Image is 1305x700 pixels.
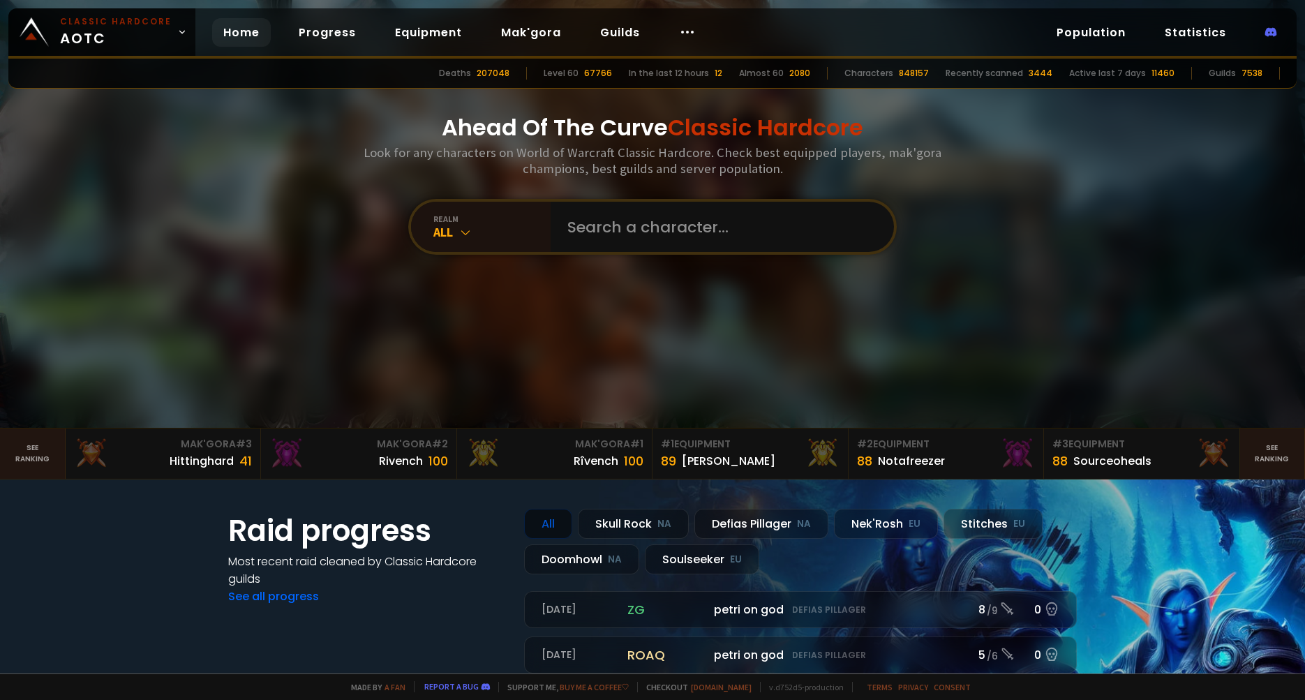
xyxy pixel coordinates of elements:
small: NA [657,517,671,531]
a: Consent [934,682,971,692]
div: Skull Rock [578,509,689,539]
div: 88 [857,452,872,470]
div: 207048 [477,67,509,80]
small: EU [730,553,742,567]
a: Terms [867,682,893,692]
div: Rivench [379,452,423,470]
div: In the last 12 hours [629,67,709,80]
div: Rîvench [574,452,618,470]
div: Active last 7 days [1069,67,1146,80]
div: 41 [239,452,252,470]
div: Hittinghard [170,452,234,470]
span: # 1 [661,437,674,451]
div: Mak'Gora [74,437,253,452]
div: Doomhowl [524,544,639,574]
div: Level 60 [544,67,579,80]
a: Classic HardcoreAOTC [8,8,195,56]
small: NA [797,517,811,531]
a: Privacy [898,682,928,692]
small: EU [1013,517,1025,531]
a: See all progress [228,588,319,604]
div: 89 [661,452,676,470]
div: 2080 [789,67,810,80]
div: Stitches [944,509,1043,539]
small: Classic Hardcore [60,15,172,28]
a: Home [212,18,271,47]
span: Support me, [498,682,629,692]
div: 100 [428,452,448,470]
h1: Ahead Of The Curve [442,111,863,144]
h3: Look for any characters on World of Warcraft Classic Hardcore. Check best equipped players, mak'g... [358,144,947,177]
div: Guilds [1209,67,1236,80]
span: Classic Hardcore [668,112,863,143]
div: All [433,224,551,240]
div: Almost 60 [739,67,784,80]
a: [DOMAIN_NAME] [691,682,752,692]
span: # 3 [236,437,252,451]
a: Statistics [1154,18,1237,47]
a: #1Equipment89[PERSON_NAME] [652,429,849,479]
a: Equipment [384,18,473,47]
div: Characters [844,67,893,80]
a: [DATE]zgpetri on godDefias Pillager8 /90 [524,591,1077,628]
span: Checkout [637,682,752,692]
a: #2Equipment88Notafreezer [849,429,1045,479]
div: Defias Pillager [694,509,828,539]
div: 12 [715,67,722,80]
div: 88 [1052,452,1068,470]
a: [DATE]roaqpetri on godDefias Pillager5 /60 [524,636,1077,673]
span: # 3 [1052,437,1068,451]
a: Report a bug [424,681,479,692]
div: 3444 [1029,67,1052,80]
a: Progress [288,18,367,47]
div: Recently scanned [946,67,1023,80]
div: Equipment [857,437,1036,452]
h1: Raid progress [228,509,507,553]
a: Population [1045,18,1137,47]
h4: Most recent raid cleaned by Classic Hardcore guilds [228,553,507,588]
a: Mak'Gora#2Rivench100 [261,429,457,479]
span: v. d752d5 - production [760,682,844,692]
span: # 2 [857,437,873,451]
div: 848157 [899,67,929,80]
div: realm [433,214,551,224]
div: Equipment [1052,437,1231,452]
div: [PERSON_NAME] [682,452,775,470]
span: Made by [343,682,405,692]
div: Equipment [661,437,840,452]
div: Mak'Gora [269,437,448,452]
div: Nek'Rosh [834,509,938,539]
div: All [524,509,572,539]
div: 11460 [1151,67,1174,80]
div: 100 [624,452,643,470]
a: Mak'Gora#3Hittinghard41 [66,429,262,479]
div: 67766 [584,67,612,80]
a: Mak'gora [490,18,572,47]
span: # 2 [432,437,448,451]
small: EU [909,517,920,531]
a: a fan [385,682,405,692]
a: Mak'Gora#1Rîvench100 [457,429,653,479]
div: Sourceoheals [1073,452,1151,470]
a: #3Equipment88Sourceoheals [1044,429,1240,479]
span: # 1 [630,437,643,451]
div: Notafreezer [878,452,945,470]
a: Guilds [589,18,651,47]
div: 7538 [1241,67,1262,80]
div: Deaths [439,67,471,80]
input: Search a character... [559,202,877,252]
div: Soulseeker [645,544,759,574]
small: NA [608,553,622,567]
span: AOTC [60,15,172,49]
div: Mak'Gora [465,437,644,452]
a: Buy me a coffee [560,682,629,692]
